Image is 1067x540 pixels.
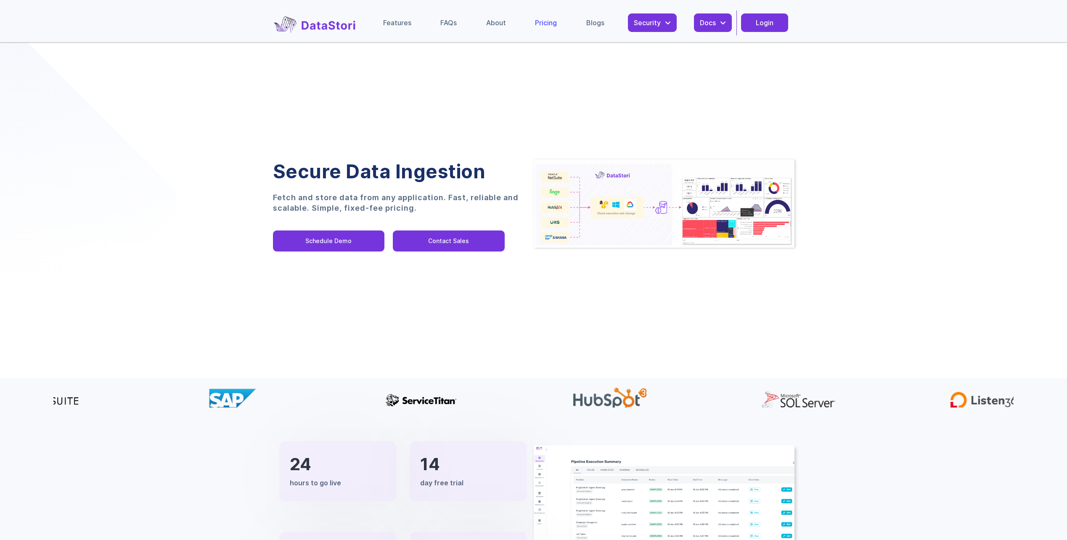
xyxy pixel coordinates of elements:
strong: Secure Data Ingestion [273,160,486,183]
a: Login [741,13,788,32]
div: FAQs [440,19,457,27]
a: Pricing [529,13,563,32]
div: Security [628,13,677,32]
div: Features [383,19,411,27]
p: day free trial [420,478,463,487]
div:  [665,19,671,27]
div: Docs [694,13,732,32]
div: Blogs [586,19,604,27]
div: Pricing [535,19,557,27]
strong: Fetch and store data from any application. Fast, reliable and scalable. Simple, fixed-fee pricing. [273,192,521,214]
strong: 24 [290,454,311,474]
a: About [480,13,512,32]
a: Contact Sales [393,230,505,251]
a: FAQs [434,13,463,32]
a: Features [377,13,417,32]
strong: 14 [420,454,440,474]
div: About [486,19,506,27]
p: hours to go live [290,478,341,487]
div: Security [634,19,661,27]
div:  [720,19,726,27]
a: Blogs [580,13,610,32]
p: ‍ [273,192,521,222]
a: Schedule Demo [273,230,385,251]
div: Docs [700,19,716,27]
